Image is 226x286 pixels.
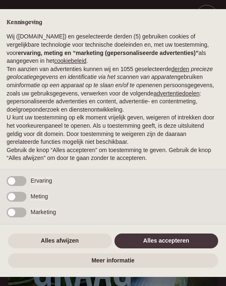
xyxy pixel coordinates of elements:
[31,193,48,201] span: Meting
[7,65,219,114] p: Ten aanzien van advertenties kunnen wij en 1055 geselecteerde gebruiken om en persoonsgegevens, z...
[7,33,219,65] p: Wij ([DOMAIN_NAME]) en geselecteerde derden (5) gebruiken cookies of vergelijkbare technologie vo...
[54,57,86,64] a: cookiebeleid
[7,146,219,162] p: Gebruik de knop “Alles accepteren” om toestemming te geven. Gebruik de knop “Alles afwijzen” om d...
[7,66,213,81] em: precieze geolocatiegegevens en identificatie via het scannen van apparaten
[8,234,112,248] button: Alles afwijzen
[114,234,219,248] button: Alles accepteren
[154,90,200,98] button: advertentiedoelen
[14,82,155,88] em: informatie op een apparaat op te slaan en/of te openen
[31,208,56,217] span: Marketing
[8,253,218,268] button: Meer informatie
[18,50,198,56] strong: ervaring, meting en “marketing (gepersonaliseerde advertenties)”
[7,19,219,26] h2: Kennisgeving
[171,65,190,74] button: derden
[7,114,219,146] p: U kunt uw toestemming op elk moment vrijelijk geven, weigeren of intrekken door het voorkeurenpan...
[31,177,52,185] span: Ervaring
